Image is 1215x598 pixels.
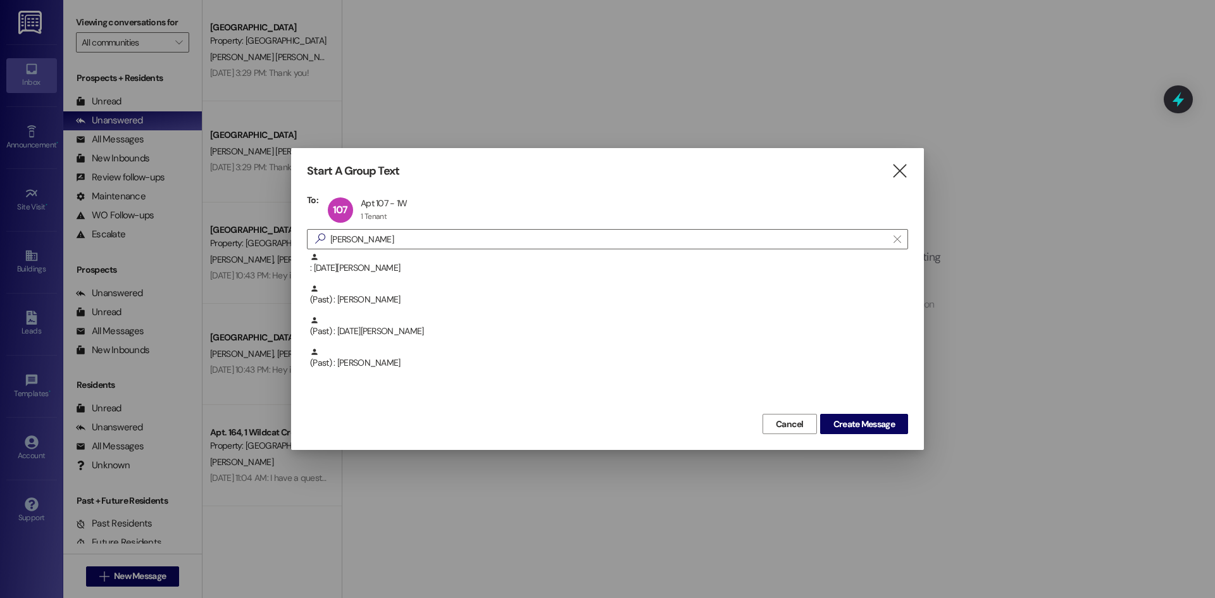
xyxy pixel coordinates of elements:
[310,284,908,306] div: (Past) : [PERSON_NAME]
[763,414,817,434] button: Cancel
[887,230,907,249] button: Clear text
[776,418,804,431] span: Cancel
[307,347,908,379] div: (Past) : [PERSON_NAME]
[310,316,908,338] div: (Past) : [DATE][PERSON_NAME]
[307,284,908,316] div: (Past) : [PERSON_NAME]
[361,197,408,209] div: Apt 107 - 1W
[307,252,908,284] div: : [DATE][PERSON_NAME]
[820,414,908,434] button: Create Message
[310,347,908,370] div: (Past) : [PERSON_NAME]
[330,230,887,248] input: Search for any contact or apartment
[891,165,908,178] i: 
[307,316,908,347] div: (Past) : [DATE][PERSON_NAME]
[894,234,900,244] i: 
[307,194,318,206] h3: To:
[310,232,330,246] i: 
[307,164,399,178] h3: Start A Group Text
[310,252,908,275] div: : [DATE][PERSON_NAME]
[361,211,387,221] div: 1 Tenant
[833,418,895,431] span: Create Message
[333,203,348,216] span: 107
